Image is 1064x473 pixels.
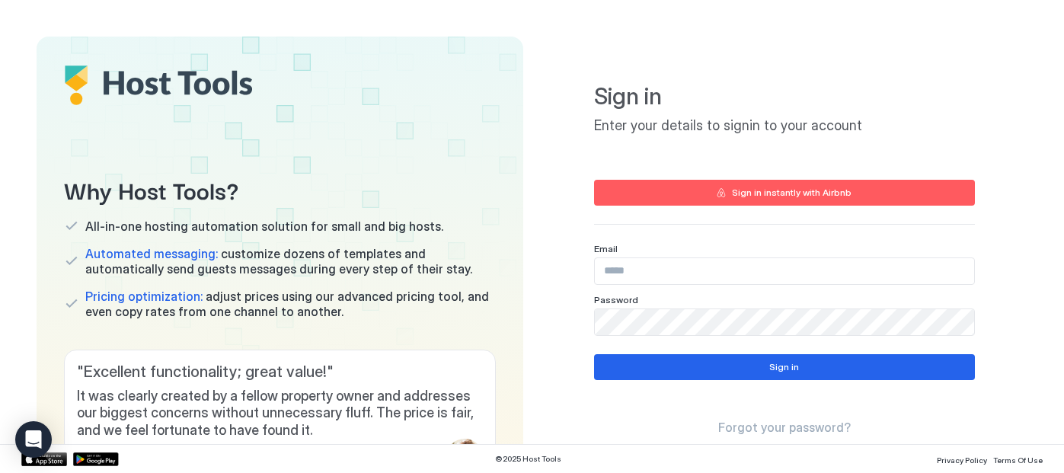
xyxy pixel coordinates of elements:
[85,289,496,319] span: adjust prices using our advanced pricing tool, and even copy rates from one channel to another.
[85,219,443,234] span: All-in-one hosting automation solution for small and big hosts.
[495,454,561,464] span: © 2025 Host Tools
[993,451,1043,467] a: Terms Of Use
[594,82,975,111] span: Sign in
[718,420,851,435] span: Forgot your password?
[77,388,483,439] span: It was clearly created by a fellow property owner and addresses our biggest concerns without unne...
[15,421,52,458] div: Open Intercom Messenger
[594,180,975,206] button: Sign in instantly with Airbnb
[595,309,974,335] input: Input Field
[85,289,203,304] span: Pricing optimization:
[594,354,975,380] button: Sign in
[594,117,975,135] span: Enter your details to signin to your account
[77,363,483,382] span: " Excellent functionality; great value! "
[993,455,1043,465] span: Terms Of Use
[937,451,987,467] a: Privacy Policy
[769,360,799,374] div: Sign in
[718,420,851,436] a: Forgot your password?
[594,243,618,254] span: Email
[594,294,638,305] span: Password
[732,186,852,200] div: Sign in instantly with Airbnb
[21,452,67,466] a: App Store
[73,452,119,466] a: Google Play Store
[85,246,218,261] span: Automated messaging:
[595,258,974,284] input: Input Field
[85,246,496,276] span: customize dozens of templates and automatically send guests messages during every step of their s...
[937,455,987,465] span: Privacy Policy
[64,172,496,206] span: Why Host Tools?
